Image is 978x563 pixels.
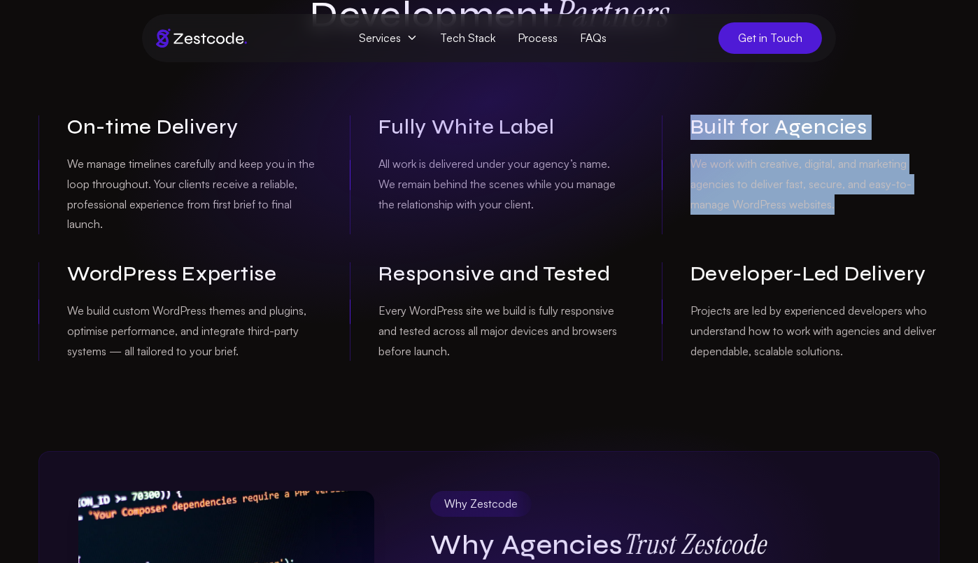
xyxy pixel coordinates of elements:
[569,25,618,51] a: FAQs
[378,154,628,214] p: All work is delivered under your agency’s name. We remain behind the scenes while you manage the ...
[348,25,429,51] span: Services
[67,154,316,234] p: We manage timelines carefully and keep you in the loop throughout. Your clients receive a reliabl...
[623,526,765,562] strong: Trust Zestcode
[430,527,900,561] h3: Why Agencies
[506,25,569,51] a: Process
[378,115,628,140] h3: Fully White Label
[378,301,628,361] p: Every WordPress site we build is fully responsive and tested across all major devices and browser...
[718,22,822,54] a: Get in Touch
[430,491,532,517] div: Why Zestcode
[429,25,506,51] a: Tech Stack
[67,115,316,140] h3: On-time Delivery
[690,301,940,361] p: Projects are led by experienced developers who understand how to work with agencies and deliver d...
[67,301,316,361] p: We build custom WordPress themes and plugins, optimise performance, and integrate third-party sys...
[690,154,940,214] p: We work with creative, digital, and marketing agencies to deliver fast, secure, and easy-to-manag...
[690,115,940,140] h3: Built for Agencies
[378,262,628,287] h3: Responsive and Tested
[156,29,247,48] img: Brand logo of zestcode digital
[67,262,316,287] h3: WordPress Expertise
[690,262,940,287] h3: Developer-Led Delivery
